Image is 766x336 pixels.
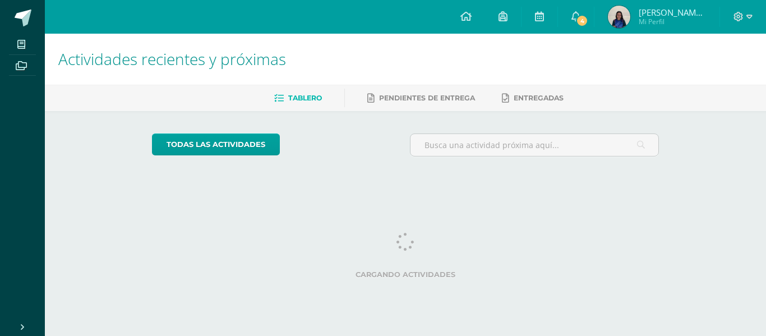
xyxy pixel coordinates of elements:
[608,6,630,28] img: 2704aaa29d1fe1aee5d09515aa75023f.png
[410,134,659,156] input: Busca una actividad próxima aquí...
[639,7,706,18] span: [PERSON_NAME] [PERSON_NAME]
[514,94,564,102] span: Entregadas
[576,15,588,27] span: 4
[639,17,706,26] span: Mi Perfil
[152,270,659,279] label: Cargando actividades
[379,94,475,102] span: Pendientes de entrega
[274,89,322,107] a: Tablero
[152,134,280,155] a: todas las Actividades
[58,48,286,70] span: Actividades recientes y próximas
[288,94,322,102] span: Tablero
[502,89,564,107] a: Entregadas
[367,89,475,107] a: Pendientes de entrega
